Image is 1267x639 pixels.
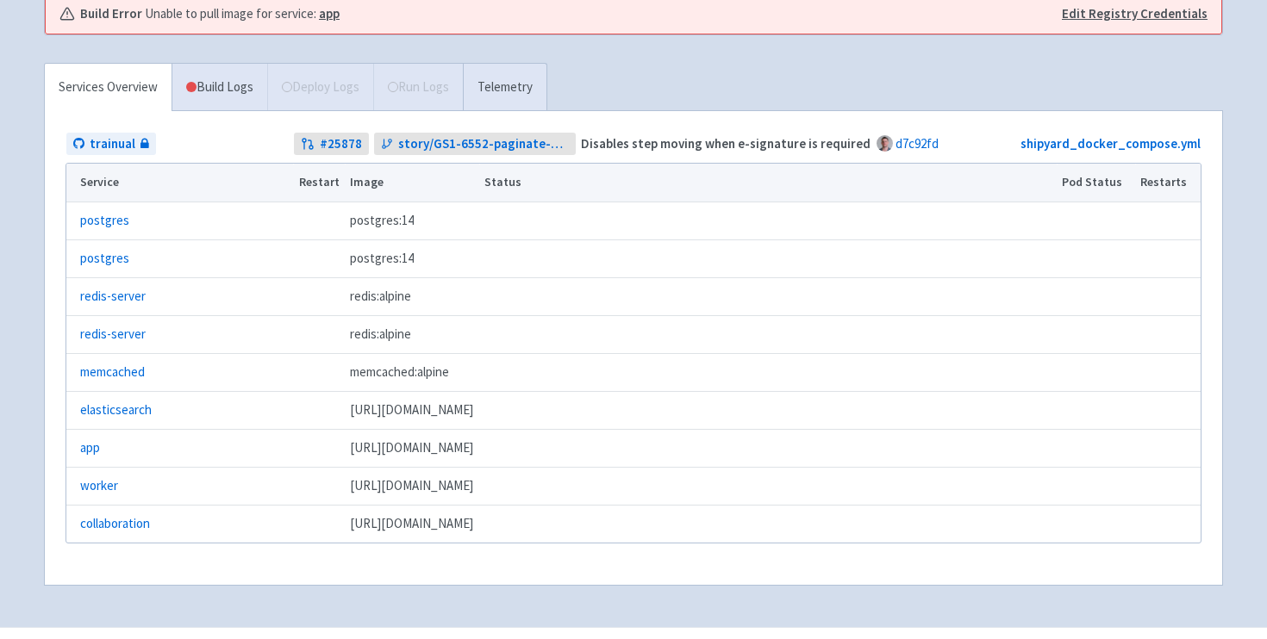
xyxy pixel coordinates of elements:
a: redis-server [80,287,146,307]
a: postgres [80,249,129,269]
strong: Disables step moving when e-signature is required [581,135,871,152]
span: postgres:14 [350,249,414,269]
span: Unable to pull image for service: [145,4,340,24]
th: Restarts [1135,164,1201,202]
a: d7c92fd [896,135,939,152]
a: app [319,5,340,22]
span: [DOMAIN_NAME][URL] [350,438,473,458]
th: Status [479,164,1057,202]
a: Telemetry [463,64,546,111]
th: Service [66,164,293,202]
a: trainual [66,133,156,156]
span: [DOMAIN_NAME][URL] [350,400,473,420]
a: postgres [80,211,129,231]
a: memcached [80,363,145,382]
span: trainual [90,134,135,154]
a: Build Logs [172,64,267,111]
span: [DOMAIN_NAME][URL] [350,476,473,496]
a: story/GS1-6552-paginate-move-endpoint [374,133,577,156]
span: postgres:14 [350,211,414,231]
b: Build Error [80,4,142,24]
a: worker [80,476,118,496]
span: redis:alpine [350,325,411,344]
a: #25878 [294,133,369,156]
a: redis-server [80,325,146,344]
span: story/GS1-6552-paginate-move-endpoint [398,134,570,154]
span: redis:alpine [350,287,411,307]
strong: # 25878 [320,134,362,154]
span: memcached:alpine [350,363,449,382]
a: Services Overview [45,64,172,111]
a: collaboration [80,514,150,534]
th: Restart [293,164,345,202]
a: shipyard_docker_compose.yml [1020,135,1201,152]
th: Image [345,164,479,202]
span: [DOMAIN_NAME][URL] [350,514,473,534]
a: app [80,438,100,458]
th: Pod Status [1057,164,1135,202]
a: elasticsearch [80,400,152,420]
a: Edit Registry Credentials [1062,4,1208,24]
